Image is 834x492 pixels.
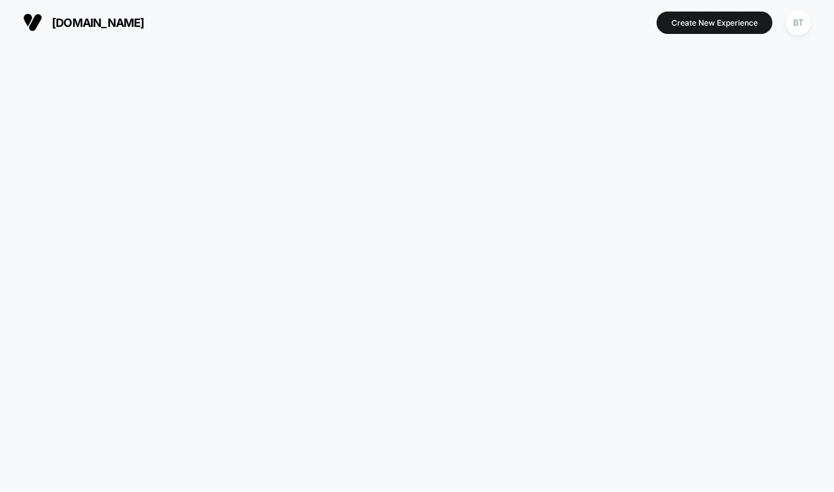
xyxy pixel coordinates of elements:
span: [DOMAIN_NAME] [52,16,145,29]
button: BT [782,10,815,36]
button: Create New Experience [657,12,773,34]
button: [DOMAIN_NAME] [19,12,148,33]
div: BT [786,10,811,35]
img: Visually logo [23,13,42,32]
